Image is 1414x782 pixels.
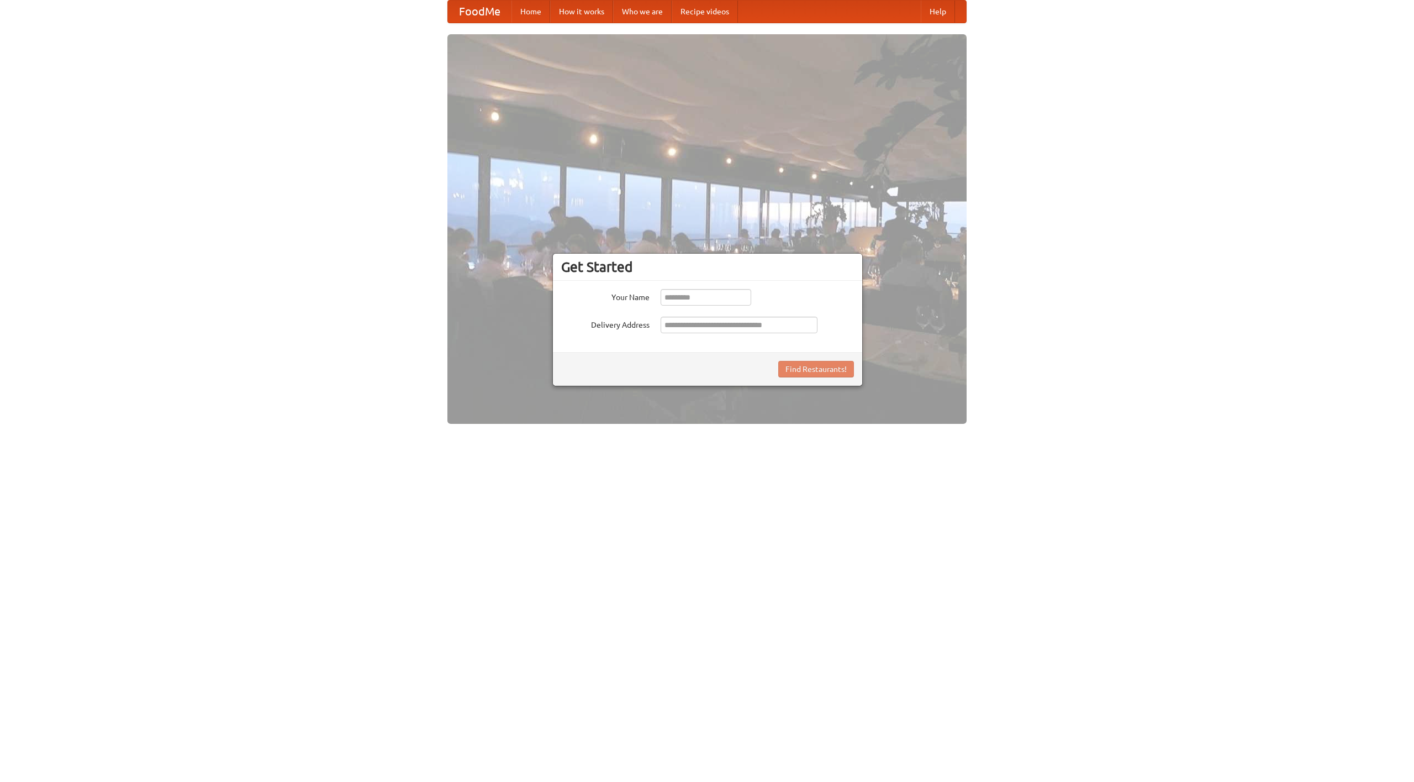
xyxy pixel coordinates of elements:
a: How it works [550,1,613,23]
label: Delivery Address [561,317,650,330]
a: FoodMe [448,1,511,23]
button: Find Restaurants! [778,361,854,377]
label: Your Name [561,289,650,303]
a: Who we are [613,1,672,23]
a: Home [511,1,550,23]
a: Help [921,1,955,23]
a: Recipe videos [672,1,738,23]
h3: Get Started [561,259,854,275]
